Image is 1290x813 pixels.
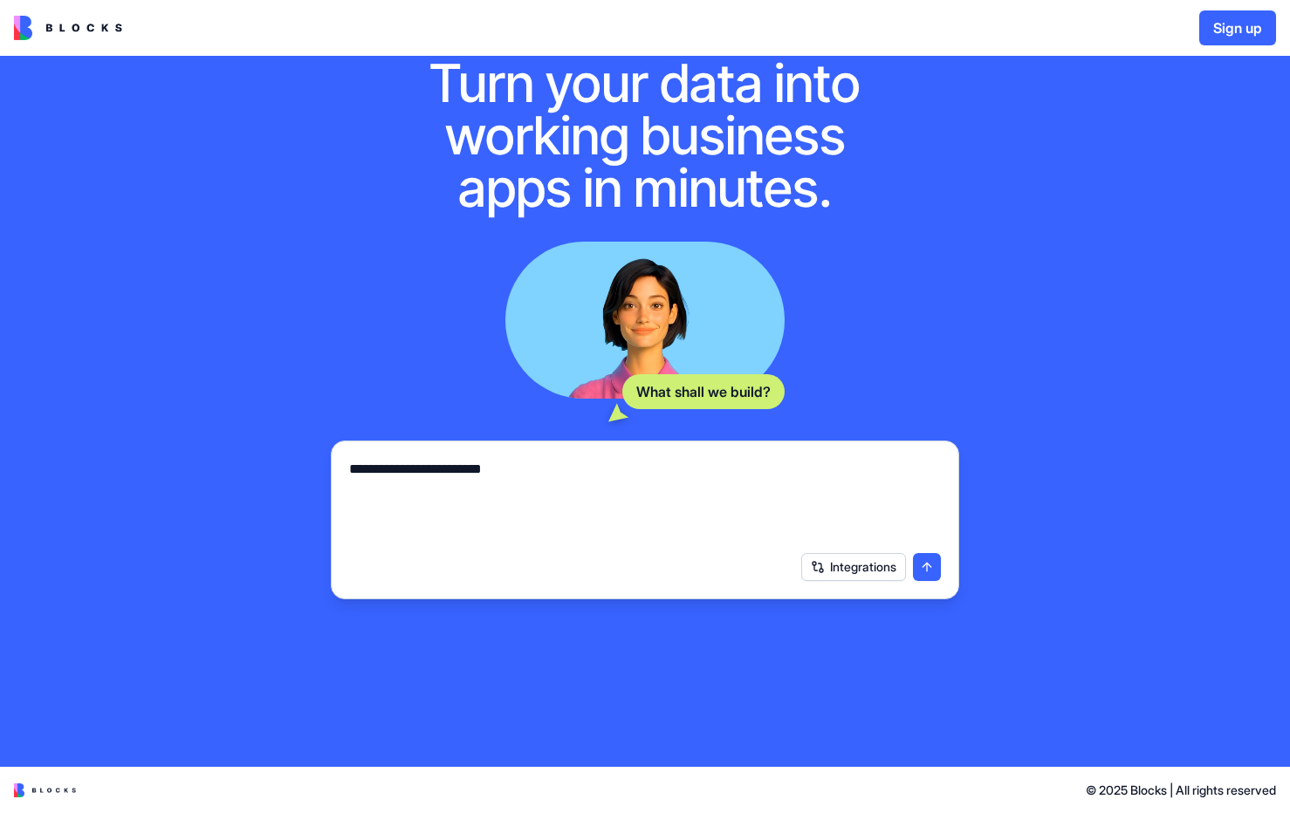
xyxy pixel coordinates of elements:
button: Integrations [801,553,906,581]
div: What shall we build? [622,374,785,409]
img: logo [14,783,76,797]
button: Sign up [1199,10,1276,45]
span: © 2025 Blocks | All rights reserved [1086,782,1276,799]
h1: Turn your data into working business apps in minutes. [394,57,896,214]
img: logo [14,16,122,40]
